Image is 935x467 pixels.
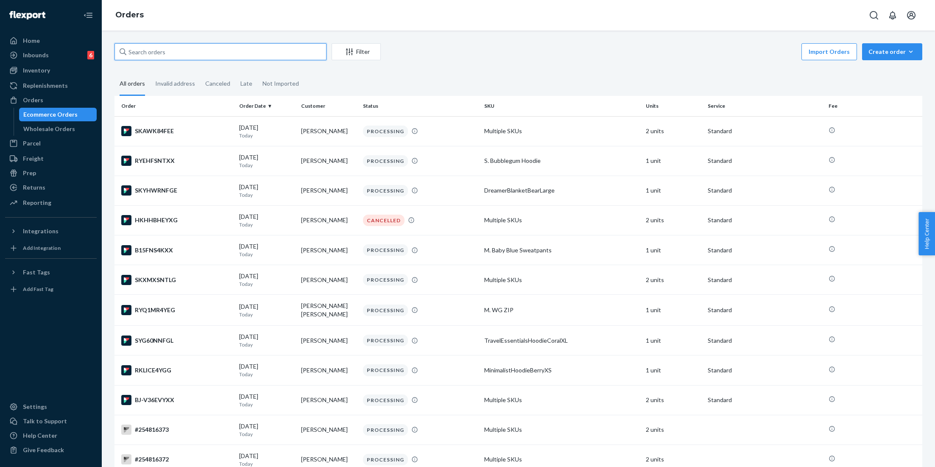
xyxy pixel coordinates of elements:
[121,425,232,435] div: #254816373
[484,246,639,254] div: M. Baby Blue Sweatpants
[239,162,294,169] p: Today
[363,185,408,196] div: PROCESSING
[239,242,294,258] div: [DATE]
[332,43,381,60] button: Filter
[708,246,822,254] p: Standard
[642,265,704,295] td: 2 units
[239,132,294,139] p: Today
[801,43,857,60] button: Import Orders
[121,126,232,136] div: SKAWK84FEE
[239,431,294,438] p: Today
[708,157,822,165] p: Standard
[642,235,704,265] td: 1 unit
[5,137,97,150] a: Parcel
[240,73,252,95] div: Late
[642,146,704,176] td: 1 unit
[642,205,704,235] td: 2 units
[642,176,704,205] td: 1 unit
[23,36,40,45] div: Home
[239,302,294,318] div: [DATE]
[5,34,97,48] a: Home
[708,216,822,224] p: Standard
[121,336,232,346] div: SYG60NNFGL
[239,311,294,318] p: Today
[865,7,882,24] button: Open Search Box
[262,73,299,95] div: Not Imported
[642,326,704,355] td: 1 unit
[239,153,294,169] div: [DATE]
[298,295,360,326] td: [PERSON_NAME] [PERSON_NAME]
[481,96,642,116] th: SKU
[642,295,704,326] td: 1 unit
[298,146,360,176] td: [PERSON_NAME]
[868,48,916,56] div: Create order
[298,235,360,265] td: [PERSON_NAME]
[239,272,294,288] div: [DATE]
[23,403,47,411] div: Settings
[642,415,704,445] td: 2 units
[5,224,97,238] button: Integrations
[239,213,294,228] div: [DATE]
[5,241,97,255] a: Add Integration
[481,116,642,146] td: Multiple SKUs
[23,51,49,59] div: Inbounds
[239,333,294,348] div: [DATE]
[5,196,97,210] a: Reporting
[5,181,97,194] a: Returns
[239,123,294,139] div: [DATE]
[121,305,232,315] div: RYQ1MR4YEG
[363,335,408,346] div: PROCESSING
[484,366,639,375] div: MinimalistHoodieBerryXS
[708,366,822,375] p: Standard
[642,116,704,146] td: 2 units
[298,415,360,445] td: [PERSON_NAME]
[23,183,45,192] div: Returns
[363,155,408,167] div: PROCESSING
[708,306,822,314] p: Standard
[239,221,294,228] p: Today
[121,245,232,255] div: B15FNS4KXX
[298,385,360,415] td: [PERSON_NAME]
[481,205,642,235] td: Multiple SKUs
[23,244,61,252] div: Add Integration
[704,96,826,116] th: Service
[23,81,68,90] div: Replenishments
[5,64,97,77] a: Inventory
[115,10,144,20] a: Orders
[363,394,408,406] div: PROCESSING
[23,417,67,425] div: Talk to Support
[363,454,408,465] div: PROCESSING
[23,96,43,104] div: Orders
[121,156,232,166] div: RYEHFSNTXX
[708,127,822,135] p: Standard
[23,285,53,293] div: Add Fast Tag
[23,139,41,148] div: Parcel
[120,73,145,96] div: All orders
[114,43,327,60] input: Search orders
[484,157,639,165] div: S. Bubblegum Hoodie
[121,365,232,375] div: RKLICE4YGG
[481,415,642,445] td: Multiple SKUs
[918,212,935,255] button: Help Center
[23,110,78,119] div: Ecommerce Orders
[23,154,44,163] div: Freight
[239,280,294,288] p: Today
[5,414,97,428] a: Talk to Support
[298,265,360,295] td: [PERSON_NAME]
[642,96,704,116] th: Units
[481,265,642,295] td: Multiple SKUs
[23,446,64,454] div: Give Feedback
[862,43,922,60] button: Create order
[239,422,294,438] div: [DATE]
[5,152,97,165] a: Freight
[121,275,232,285] div: SKXMXSNTLG
[298,326,360,355] td: [PERSON_NAME]
[363,305,408,316] div: PROCESSING
[5,79,97,92] a: Replenishments
[484,336,639,345] div: TravelEssentialsHoodieCoralXL
[5,400,97,414] a: Settings
[23,66,50,75] div: Inventory
[5,443,97,457] button: Give Feedback
[708,336,822,345] p: Standard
